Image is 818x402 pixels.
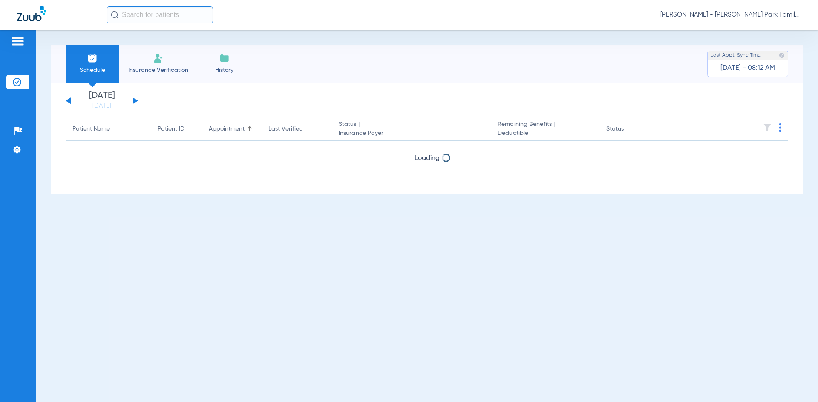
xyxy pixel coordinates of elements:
span: Last Appt. Sync Time: [711,51,762,60]
img: Manual Insurance Verification [153,53,164,63]
div: Appointment [209,125,245,134]
th: Remaining Benefits | [491,117,599,141]
img: filter.svg [763,123,772,132]
div: Patient Name [72,125,110,134]
img: Search Icon [111,11,118,19]
img: History [219,53,230,63]
span: Insurance Verification [125,66,191,74]
div: Patient Name [72,125,144,134]
th: Status | [332,117,491,141]
div: Patient ID [158,125,184,134]
span: [PERSON_NAME] - [PERSON_NAME] Park Family Dentistry [660,11,801,19]
span: Schedule [72,66,112,74]
img: group-dot-blue.svg [779,123,781,132]
th: Status [599,117,657,141]
span: Insurance Payer [339,129,484,138]
img: last sync help info [779,52,785,58]
img: Schedule [87,53,98,63]
img: hamburger-icon [11,36,25,46]
a: [DATE] [76,102,127,110]
span: History [204,66,245,74]
div: Last Verified [268,125,325,134]
li: [DATE] [76,91,127,110]
div: Last Verified [268,125,303,134]
input: Search for patients [107,6,213,23]
span: Loading [415,155,440,162]
img: Zuub Logo [17,6,46,21]
span: [DATE] - 08:12 AM [720,64,775,72]
span: Deductible [498,129,592,138]
div: Appointment [209,125,255,134]
div: Patient ID [158,125,195,134]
